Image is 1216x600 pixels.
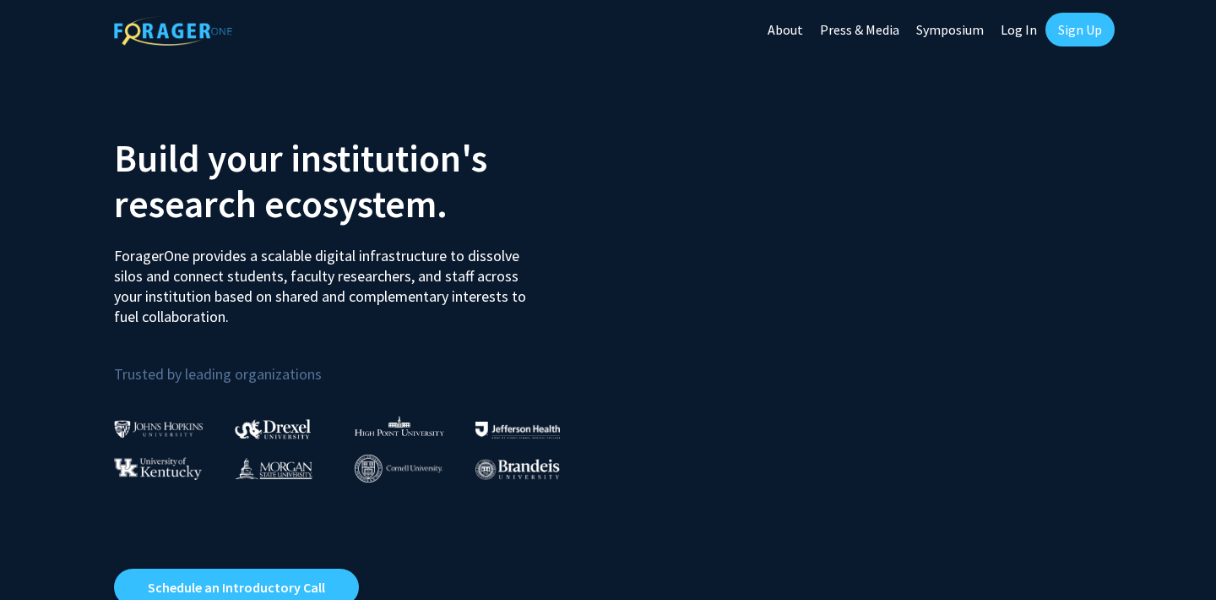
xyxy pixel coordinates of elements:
img: Brandeis University [475,459,560,480]
img: ForagerOne Logo [114,16,232,46]
img: Drexel University [235,419,311,439]
p: Trusted by leading organizations [114,341,595,387]
img: Cornell University [355,455,442,483]
img: Morgan State University [235,457,312,479]
a: Sign Up [1045,13,1115,46]
img: Thomas Jefferson University [475,422,560,438]
p: ForagerOne provides a scalable digital infrastructure to dissolve silos and connect students, fac... [114,233,538,327]
img: Johns Hopkins University [114,420,204,438]
h2: Build your institution's research ecosystem. [114,135,595,226]
img: University of Kentucky [114,457,202,480]
img: High Point University [355,416,444,436]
